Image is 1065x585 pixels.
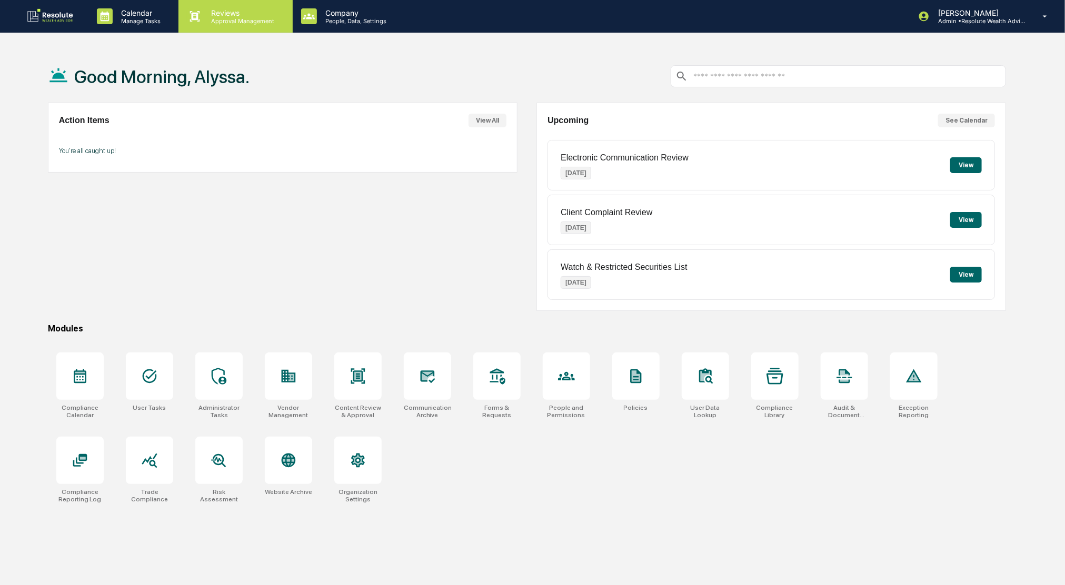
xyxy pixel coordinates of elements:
p: People, Data, Settings [317,17,392,25]
div: Organization Settings [334,488,382,503]
img: logo [25,8,76,25]
p: Manage Tasks [113,17,166,25]
button: See Calendar [938,114,995,127]
p: Reviews [203,8,280,17]
div: Forms & Requests [473,404,521,419]
p: Watch & Restricted Securities List [561,263,687,272]
p: [DATE] [561,276,591,289]
h2: Upcoming [548,116,589,125]
button: View [950,157,982,173]
div: Compliance Reporting Log [56,488,104,503]
div: User Data Lookup [682,404,729,419]
h1: Good Morning, Alyssa. [74,66,250,87]
p: Calendar [113,8,166,17]
div: Trade Compliance [126,488,173,503]
p: Approval Management [203,17,280,25]
div: Compliance Calendar [56,404,104,419]
div: Risk Assessment [195,488,243,503]
div: Administrator Tasks [195,404,243,419]
button: View [950,267,982,283]
p: [DATE] [561,167,591,179]
p: Electronic Communication Review [561,153,689,163]
div: Modules [48,324,1007,334]
div: Content Review & Approval [334,404,382,419]
div: Audit & Document Logs [821,404,868,419]
div: Compliance Library [751,404,799,419]
div: People and Permissions [543,404,590,419]
p: Company [317,8,392,17]
div: Vendor Management [265,404,312,419]
div: Policies [624,404,648,411]
div: Communications Archive [404,404,451,419]
p: You're all caught up! [59,147,506,155]
h2: Action Items [59,116,110,125]
p: Client Complaint Review [561,208,652,217]
div: Exception Reporting [890,404,938,419]
button: View [950,212,982,228]
p: [DATE] [561,221,591,234]
div: User Tasks [133,404,166,411]
div: Website Archive [265,488,312,496]
button: View All [469,114,506,127]
p: Admin • Resolute Wealth Advisor [930,17,1028,25]
p: [PERSON_NAME] [930,8,1028,17]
